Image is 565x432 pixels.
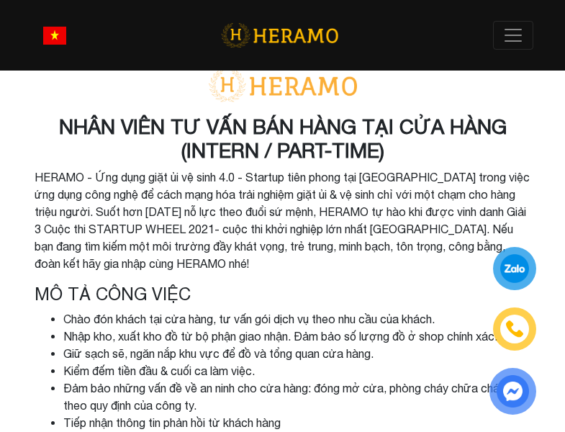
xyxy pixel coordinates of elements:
li: Tiếp nhận thông tin phản hồi từ khách hàng [63,414,531,431]
h4: Mô tả công việc [35,284,531,305]
img: logo [221,21,338,50]
li: Nhập kho, xuất kho đồ từ bộ phận giao nhận. Đảm bảo số lượng đồ ở shop chính xác. [63,328,531,345]
li: Chào đón khách tại cửa hàng, tư vấn gói dịch vụ theo nhu cầu của khách. [63,310,531,328]
img: logo-with-text.png [204,68,362,103]
img: phone-icon [505,319,525,339]
p: HERAMO - Ứng dụng giặt ủi vệ sinh 4.0 - Startup tiên phong tại [GEOGRAPHIC_DATA] trong việc ứng d... [35,168,531,272]
a: phone-icon [494,308,535,350]
h3: NHÂN VIÊN TƯ VẤN BÁN HÀNG TẠI CỬA HÀNG (INTERN / PART-TIME) [35,114,531,163]
li: Đảm bảo những vấn đề về an ninh cho cửa hàng: đóng mở cửa, phòng cháy chữa cháy,... theo quy định... [63,379,531,414]
li: Kiểm đếm tiền đầu & cuối ca làm việc. [63,362,531,379]
li: Giữ sạch sẽ, ngăn nắp khu vực để đồ và tổng quan cửa hàng. [63,345,531,362]
img: vn-flag.png [43,27,66,45]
